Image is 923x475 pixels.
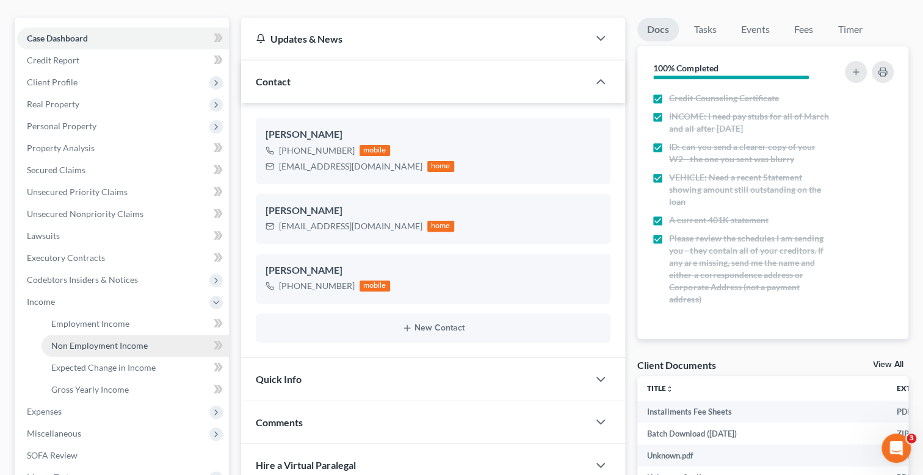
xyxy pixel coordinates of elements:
div: [PHONE_NUMBER] [279,280,355,292]
a: Property Analysis [17,137,229,159]
span: Please review the schedules I am sending you - they contain all of your creditors. If any are mis... [669,232,830,305]
span: Income [27,296,55,307]
span: Hire a Virtual Paralegal [256,459,356,471]
span: Case Dashboard [27,33,88,43]
td: Installments Fee Sheets [637,401,887,423]
span: SOFA Review [27,450,78,460]
span: Comments [256,416,303,428]
div: Client Documents [637,359,715,371]
a: View All [873,360,903,369]
span: Lawsuits [27,230,60,241]
span: Real Property [27,99,79,109]
strong: 100% Completed [653,63,718,73]
iframe: Intercom live chat [881,434,911,463]
a: Titleunfold_more [647,384,673,393]
div: home [427,161,454,172]
span: A current 401K statement [669,214,768,226]
span: Unsecured Nonpriority Claims [27,209,143,219]
div: [PERSON_NAME] [266,127,601,142]
a: Employment Income [42,313,229,335]
span: Credit Counseling Certificate [669,92,778,104]
span: Personal Property [27,121,96,131]
div: [PERSON_NAME] [266,204,601,218]
a: Unsecured Nonpriority Claims [17,203,229,225]
div: [EMAIL_ADDRESS][DOMAIN_NAME] [279,220,422,232]
div: home [427,221,454,232]
div: [EMAIL_ADDRESS][DOMAIN_NAME] [279,160,422,173]
a: Docs [637,18,679,41]
span: Client Profile [27,77,78,87]
div: [PHONE_NUMBER] [279,145,355,157]
span: Property Analysis [27,143,95,153]
a: Tasks [684,18,726,41]
a: Non Employment Income [42,335,229,357]
span: Executory Contracts [27,252,105,263]
span: Secured Claims [27,165,85,175]
a: Executory Contracts [17,247,229,269]
span: Gross Yearly Income [51,384,129,395]
a: Fees [784,18,823,41]
span: 3 [907,434,916,443]
span: Expenses [27,406,62,416]
span: Miscellaneous [27,428,81,438]
button: New Contact [266,323,601,333]
a: Events [731,18,779,41]
a: Expected Change in Income [42,357,229,379]
div: [PERSON_NAME] [266,263,601,278]
a: Credit Report [17,49,229,71]
span: Codebtors Insiders & Notices [27,274,138,285]
span: Credit Report [27,55,79,65]
a: Lawsuits [17,225,229,247]
a: Secured Claims [17,159,229,181]
span: Unsecured Priority Claims [27,187,128,197]
a: Gross Yearly Income [42,379,229,401]
a: SOFA Review [17,445,229,466]
span: VEHICLE: Need a recent Statement showing amount still outstanding on the loan [669,171,830,208]
span: INCOME: I need pay stubs for all of March and all after [DATE] [669,110,830,135]
span: ID: can you send a clearer copy of your W2 - the one you sent was blurry [669,141,830,165]
div: mobile [360,145,390,156]
div: Updates & News [256,32,574,45]
i: unfold_more [666,385,673,393]
span: Employment Income [51,318,129,329]
a: Timer [828,18,872,41]
span: Expected Change in Income [51,362,156,373]
a: Case Dashboard [17,27,229,49]
a: Unsecured Priority Claims [17,181,229,203]
div: mobile [360,280,390,291]
span: Non Employment Income [51,340,148,351]
td: Unknown.pdf [637,445,887,466]
td: Batch Download ([DATE]) [637,423,887,445]
span: Contact [256,76,291,87]
span: Quick Info [256,373,302,385]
